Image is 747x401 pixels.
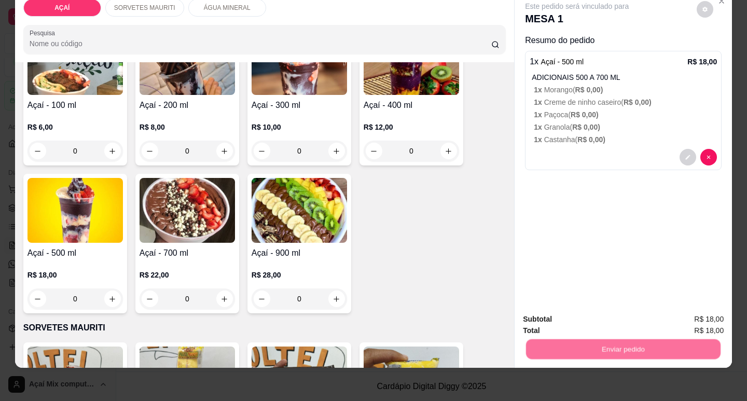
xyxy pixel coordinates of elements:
[140,30,235,95] img: product-image
[252,99,347,112] h4: Açaí - 300 ml
[140,247,235,259] h4: Açaí - 700 ml
[204,4,251,12] p: ÁGUA MINERAL
[534,110,544,119] span: 1 x
[30,38,492,49] input: Pesquisa
[534,109,717,120] p: Paçoca (
[525,11,629,26] p: MESA 1
[534,85,717,95] p: Morango (
[364,30,459,95] img: product-image
[27,122,123,132] p: R$ 6,00
[572,123,600,131] span: R$ 0,00 )
[700,149,717,165] button: decrease-product-quantity
[30,29,59,37] label: Pesquisa
[534,122,717,132] p: Granola (
[252,122,347,132] p: R$ 10,00
[530,56,584,68] p: 1 x
[680,149,696,165] button: decrease-product-quantity
[687,57,717,67] p: R$ 18,00
[27,247,123,259] h4: Açaí - 500 ml
[23,322,506,334] p: SORVETES MAURITI
[140,122,235,132] p: R$ 8,00
[525,34,722,47] p: Resumo do pedido
[252,247,347,259] h4: Açaí - 900 ml
[577,135,605,144] span: R$ 0,00 )
[523,326,539,335] strong: Total
[532,72,717,82] p: ADICIONAIS 500 A 700 ML
[534,134,717,145] p: Castanha (
[694,325,724,336] span: R$ 18,00
[114,4,175,12] p: SORVETES MAURITI
[364,122,459,132] p: R$ 12,00
[541,58,584,66] span: Açaí - 500 ml
[575,86,603,94] span: R$ 0,00 )
[534,86,544,94] span: 1 x
[54,4,70,12] p: AÇAÍ
[526,339,721,359] button: Enviar pedido
[571,110,599,119] span: R$ 0,00 )
[534,135,544,144] span: 1 x
[252,270,347,280] p: R$ 28,00
[140,270,235,280] p: R$ 22,00
[27,99,123,112] h4: Açaí - 100 ml
[534,97,717,107] p: Creme de ninho caseiro (
[27,178,123,243] img: product-image
[624,98,652,106] span: R$ 0,00 )
[534,123,544,131] span: 1 x
[697,1,713,18] button: decrease-product-quantity
[364,99,459,112] h4: Açaí - 400 ml
[252,30,347,95] img: product-image
[534,98,544,106] span: 1 x
[140,99,235,112] h4: Açaí - 200 ml
[27,30,123,95] img: product-image
[525,1,629,11] p: Este pedido será vinculado para
[27,270,123,280] p: R$ 18,00
[140,178,235,243] img: product-image
[252,178,347,243] img: product-image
